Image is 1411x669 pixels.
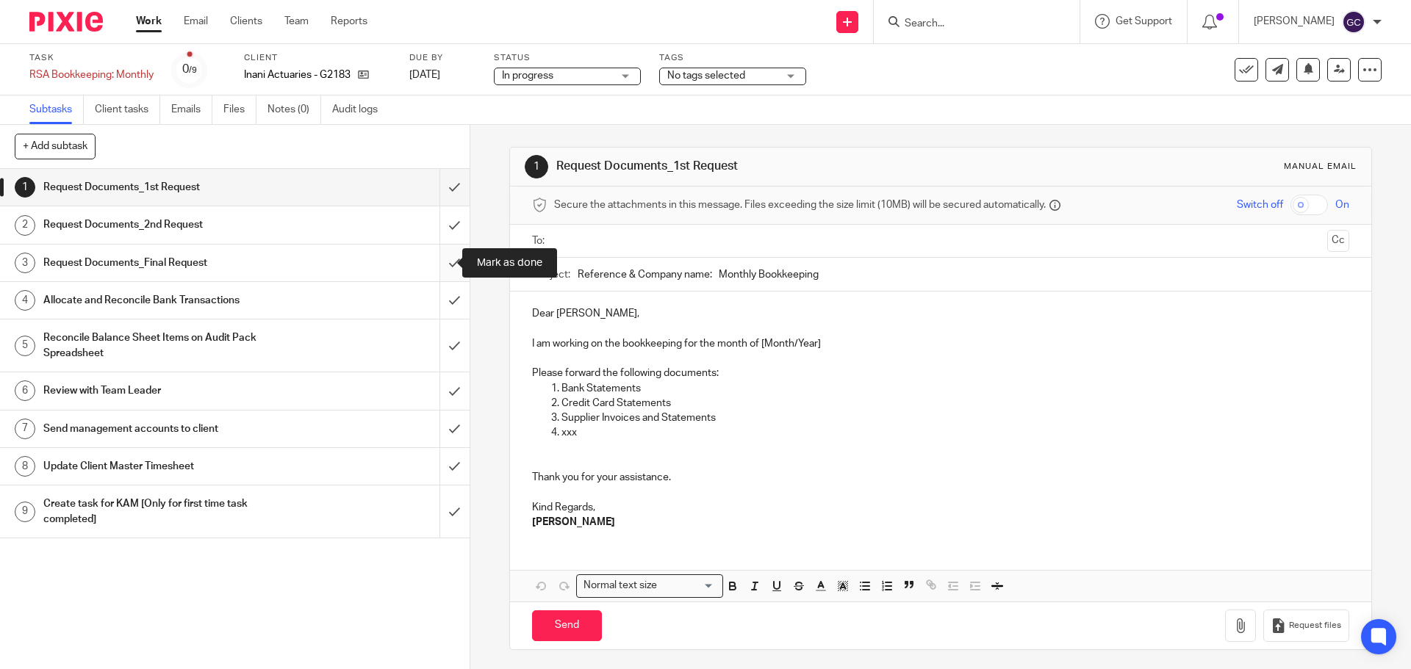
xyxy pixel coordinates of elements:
[15,502,35,522] div: 9
[532,267,570,282] label: Subject:
[43,214,298,236] h1: Request Documents_2nd Request
[43,418,298,440] h1: Send management accounts to client
[1263,610,1349,643] button: Request files
[43,289,298,311] h1: Allocate and Reconcile Bank Transactions
[230,14,262,29] a: Clients
[268,95,321,124] a: Notes (0)
[554,198,1046,212] span: Secure the attachments in this message. Files exceeding the size limit (10MB) will be secured aut...
[332,95,389,124] a: Audit logs
[171,95,212,124] a: Emails
[532,234,548,248] label: To:
[532,500,1349,515] p: Kind Regards,
[15,419,35,439] div: 7
[661,578,714,593] input: Search for option
[15,177,35,198] div: 1
[15,336,35,356] div: 5
[1254,14,1335,29] p: [PERSON_NAME]
[15,215,35,236] div: 2
[43,176,298,198] h1: Request Documents_1st Request
[667,70,745,81] span: No tags selected
[561,411,1349,425] p: Supplier Invoices and Statements
[244,52,391,64] label: Client
[15,253,35,273] div: 3
[1237,198,1283,212] span: Switch off
[561,425,1349,440] p: xxx
[561,396,1349,411] p: Credit Card Statements
[244,68,351,82] p: Inani Actuaries - G2183
[182,61,197,78] div: 0
[43,380,298,402] h1: Review with Team Leader
[136,14,162,29] a: Work
[29,52,154,64] label: Task
[95,95,160,124] a: Client tasks
[1327,230,1349,252] button: Cc
[532,366,1349,380] p: Please forward the following documents:
[15,134,96,159] button: + Add subtask
[284,14,309,29] a: Team
[43,327,298,364] h1: Reconcile Balance Sheet Items on Audit Pack Spreadsheet
[502,70,553,81] span: In progress
[1342,10,1365,34] img: svg%3E
[1289,620,1341,632] span: Request files
[532,517,615,527] strong: [PERSON_NAME]
[659,52,806,64] label: Tags
[43,252,298,274] h1: Request Documents_Final Request
[43,455,298,477] h1: Update Client Master Timesheet
[532,306,1349,321] p: Dear [PERSON_NAME],
[1284,161,1357,173] div: Manual email
[331,14,367,29] a: Reports
[223,95,256,124] a: Files
[494,52,641,64] label: Status
[525,155,548,178] div: 1
[1116,16,1172,26] span: Get Support
[189,66,197,74] small: /9
[409,70,440,80] span: [DATE]
[561,381,1349,396] p: Bank Statements
[409,52,475,64] label: Due by
[15,456,35,477] div: 8
[15,290,35,311] div: 4
[29,12,103,32] img: Pixie
[29,68,154,82] div: RSA Bookkeeping: Monthly
[29,95,84,124] a: Subtasks
[43,493,298,530] h1: Create task for KAM [Only for first time task completed]
[532,336,1349,351] p: I am working on the bookkeeping for the month of [Month/Year]
[532,610,602,642] input: Send
[15,380,35,401] div: 6
[1335,198,1349,212] span: On
[580,578,660,593] span: Normal text size
[184,14,208,29] a: Email
[556,159,972,174] h1: Request Documents_1st Request
[903,18,1035,31] input: Search
[532,470,1349,485] p: Thank you for your assistance.
[576,574,723,597] div: Search for option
